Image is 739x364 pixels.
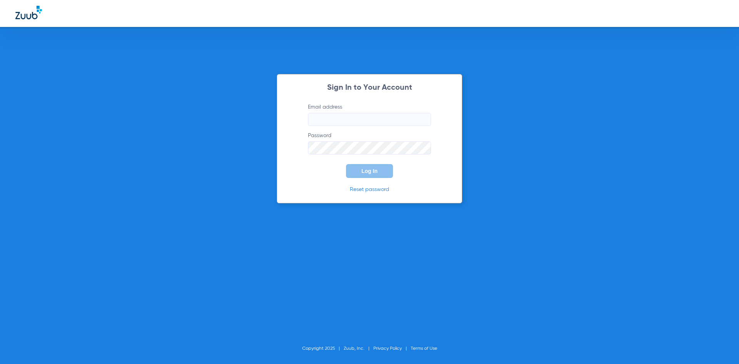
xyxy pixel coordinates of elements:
[344,345,373,352] li: Zuub, Inc.
[411,346,437,351] a: Terms of Use
[350,187,389,192] a: Reset password
[308,141,431,154] input: Password
[15,6,42,19] img: Zuub Logo
[346,164,393,178] button: Log In
[296,84,443,92] h2: Sign In to Your Account
[361,168,378,174] span: Log In
[302,345,344,352] li: Copyright 2025
[373,346,402,351] a: Privacy Policy
[308,103,431,126] label: Email address
[308,113,431,126] input: Email address
[308,132,431,154] label: Password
